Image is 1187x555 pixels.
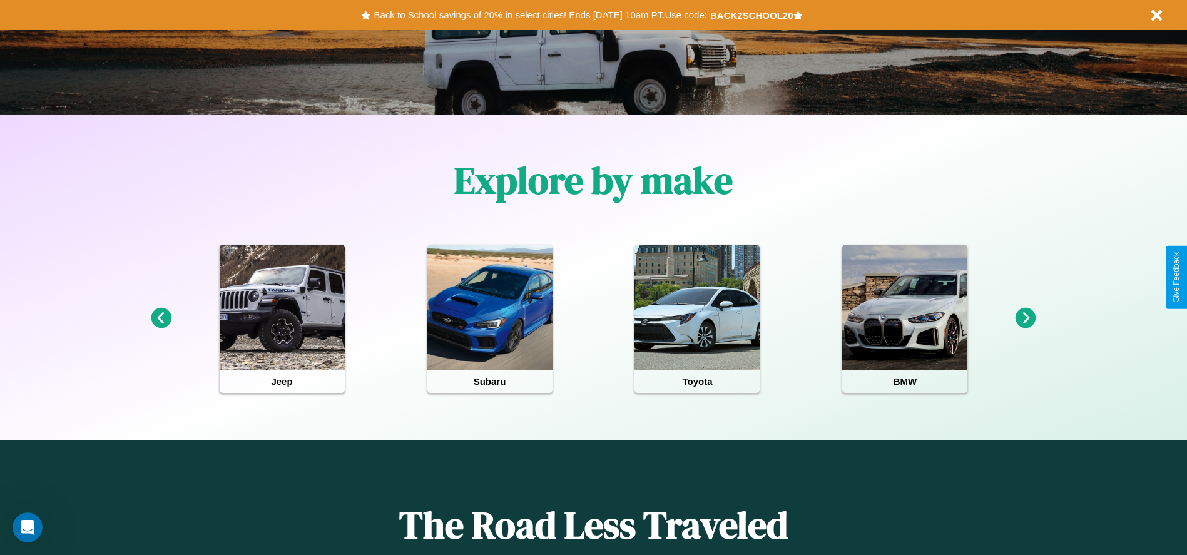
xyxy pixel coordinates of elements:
h4: BMW [842,370,967,393]
h1: The Road Less Traveled [237,499,949,551]
iframe: Intercom live chat [13,512,43,542]
div: Give Feedback [1172,252,1181,303]
b: BACK2SCHOOL20 [710,10,793,21]
button: Back to School savings of 20% in select cities! Ends [DATE] 10am PT.Use code: [370,6,710,24]
h4: Subaru [427,370,553,393]
h1: Explore by make [454,155,733,206]
h4: Toyota [634,370,760,393]
h4: Jeep [220,370,345,393]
